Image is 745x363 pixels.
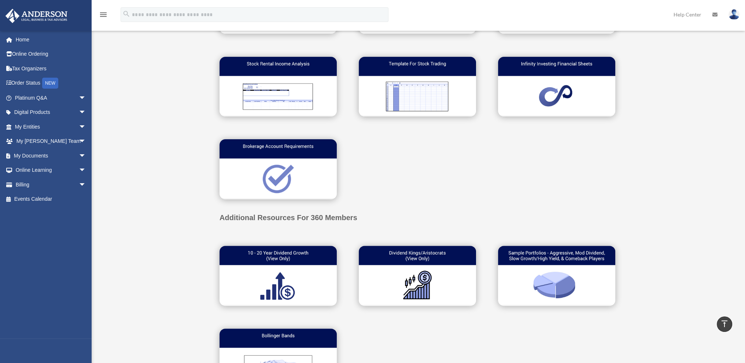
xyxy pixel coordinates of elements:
img: Anderson Advisors Platinum Portal [3,9,70,23]
a: Online Learningarrow_drop_down [5,163,97,178]
span: arrow_drop_down [79,163,93,178]
div: NEW [42,78,58,89]
a: Home [5,32,97,47]
i: search [122,10,130,18]
span: arrow_drop_down [79,119,93,134]
i: vertical_align_top [720,319,729,328]
a: Digital Productsarrow_drop_down [5,105,97,120]
img: 10-20 Yr Div Growth [220,246,337,304]
a: Online Ordering [5,47,97,62]
a: Events Calendar [5,192,97,207]
img: Infinity Investing [498,57,615,115]
span: arrow_drop_down [79,134,93,149]
img: User Pic [729,9,740,20]
a: Tax Organizers [5,61,97,76]
img: Stock Rental [220,57,337,115]
i: menu [99,10,108,19]
a: My [PERSON_NAME] Teamarrow_drop_down [5,134,97,149]
a: Order StatusNEW [5,76,97,91]
a: vertical_align_top [717,316,732,332]
a: My Entitiesarrow_drop_down [5,119,97,134]
p: Additional Resources For 360 Members [220,211,615,224]
a: My Documentsarrow_drop_down [5,148,97,163]
img: Templ for Stock [359,57,476,115]
img: Brokerage Acct Req [220,139,337,198]
span: arrow_drop_down [79,148,93,163]
a: Platinum Q&Aarrow_drop_down [5,90,97,105]
img: Sample Portfolios [498,246,615,304]
span: arrow_drop_down [79,105,93,120]
a: Billingarrow_drop_down [5,177,97,192]
img: Div Kings [359,246,476,304]
span: arrow_drop_down [79,177,93,192]
a: menu [99,13,108,19]
span: arrow_drop_down [79,90,93,105]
